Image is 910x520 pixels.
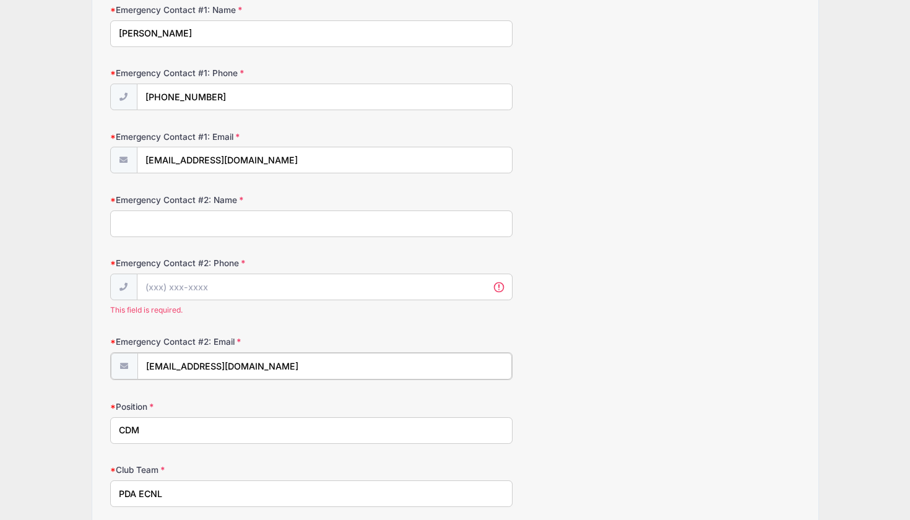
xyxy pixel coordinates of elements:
label: Emergency Contact #2: Name [110,194,340,206]
input: (xxx) xxx-xxxx [137,84,513,110]
label: Emergency Contact #2: Phone [110,257,340,269]
label: Emergency Contact #2: Email [110,336,340,348]
label: Emergency Contact #1: Email [110,131,340,143]
input: email@email.com [137,147,513,173]
label: Emergency Contact #1: Name [110,4,340,16]
label: Club Team [110,464,340,476]
label: Position [110,401,340,413]
input: (xxx) xxx-xxxx [137,274,513,300]
label: Emergency Contact #1: Phone [110,67,340,79]
span: This field is required. [110,305,513,316]
input: email@email.com [137,353,512,379]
